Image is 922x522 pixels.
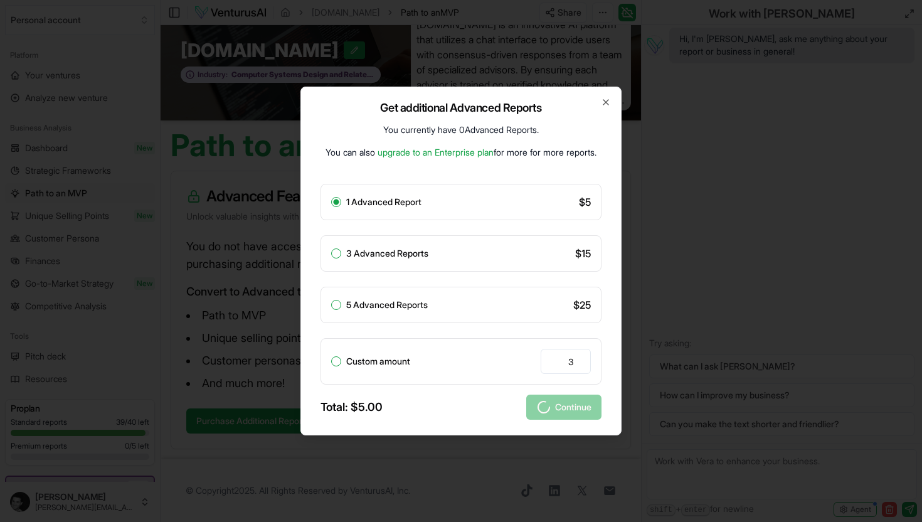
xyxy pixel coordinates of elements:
[346,357,410,366] label: Custom amount
[346,301,428,309] label: 5 Advanced Reports
[573,297,591,312] span: $ 25
[383,124,539,136] p: You currently have 0 Advanced Reports .
[378,147,494,157] a: upgrade to an Enterprise plan
[326,147,596,157] span: You can also for more for more reports.
[346,249,428,258] label: 3 Advanced Reports
[579,194,591,210] span: $ 5
[321,398,383,416] div: Total: $ 5.00
[346,198,421,206] label: 1 Advanced Report
[380,102,541,114] h2: Get additional Advanced Reports
[575,246,591,261] span: $ 15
